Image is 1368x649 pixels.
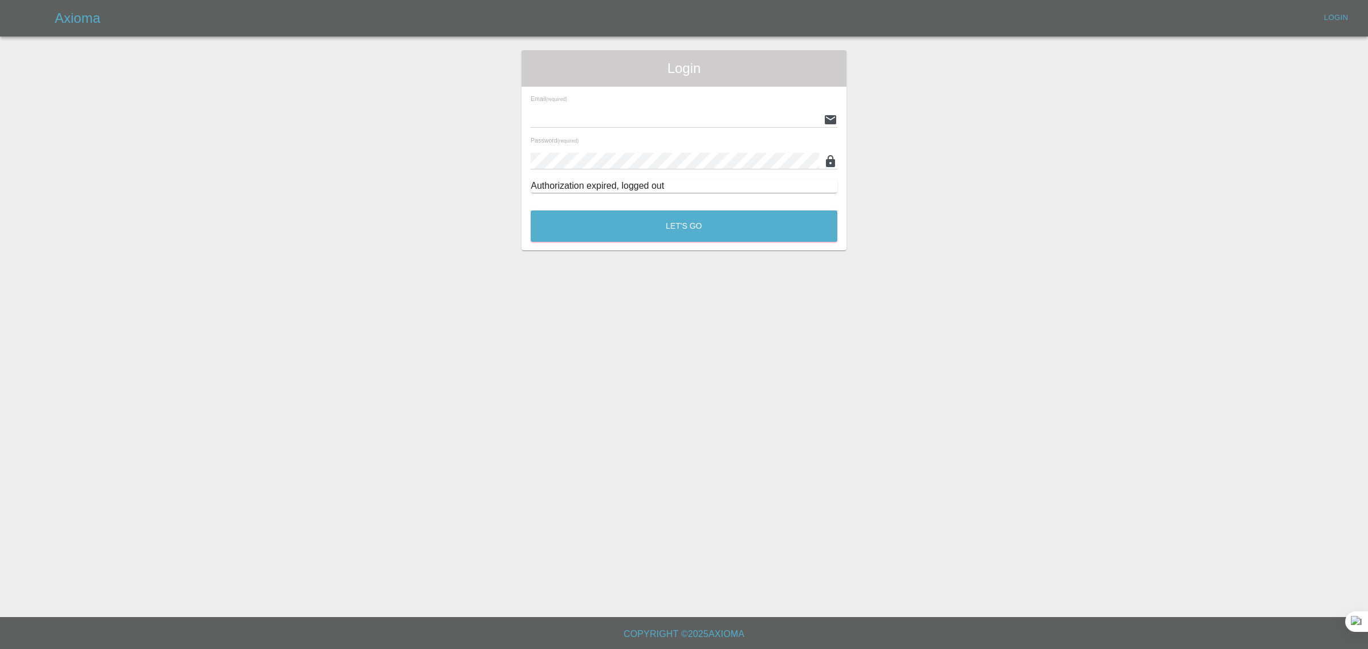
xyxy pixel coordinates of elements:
span: Password [531,137,579,144]
small: (required) [557,139,579,144]
span: Email [531,95,567,102]
small: (required) [546,97,567,102]
div: Authorization expired, logged out [531,179,837,193]
h6: Copyright © 2025 Axioma [9,626,1359,642]
h5: Axioma [55,9,100,27]
button: Let's Go [531,210,837,242]
span: Login [531,59,837,78]
a: Login [1318,9,1354,27]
